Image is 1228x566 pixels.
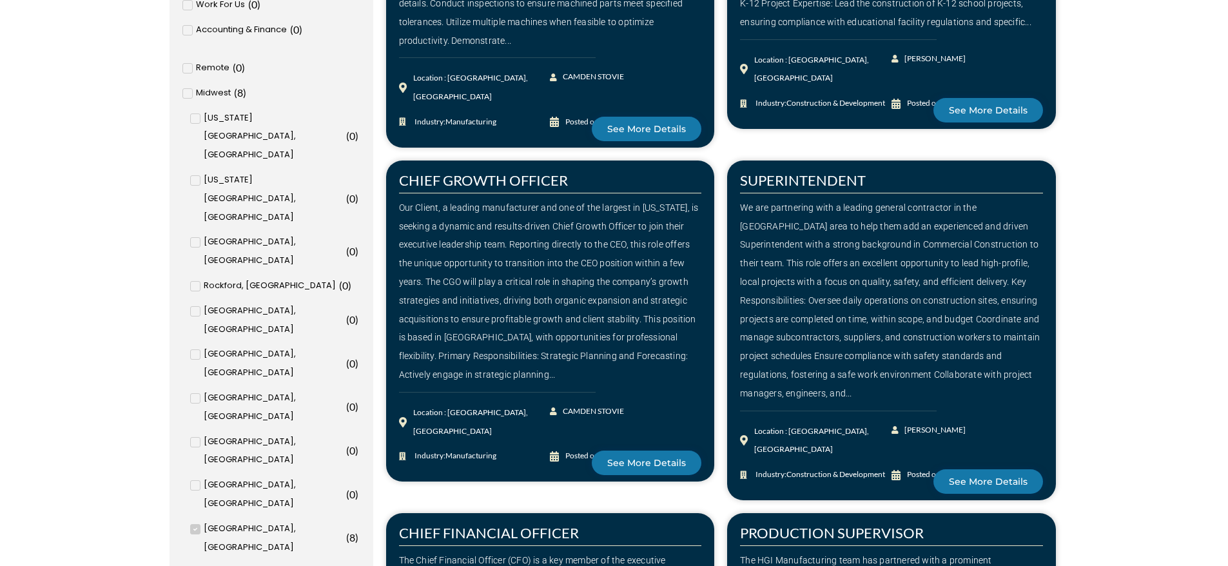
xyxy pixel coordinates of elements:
span: ( [290,23,293,35]
span: ( [346,130,349,142]
a: See More Details [592,117,701,141]
span: ) [355,245,358,257]
a: See More Details [592,451,701,475]
span: ( [346,313,349,326]
span: See More Details [607,124,686,133]
span: ( [346,531,349,543]
a: PRODUCTION SUPERVISOR [740,524,924,542]
div: Location : [GEOGRAPHIC_DATA], [GEOGRAPHIC_DATA] [754,422,892,460]
a: CHIEF GROWTH OFFICER [399,171,568,189]
span: [PERSON_NAME] [901,50,966,68]
span: ( [346,357,349,369]
span: [GEOGRAPHIC_DATA], [GEOGRAPHIC_DATA] [204,476,343,513]
a: SUPERINTENDENT [740,171,866,189]
span: ) [355,130,358,142]
span: ) [299,23,302,35]
a: CHIEF FINANCIAL OFFICER [399,524,579,542]
span: [GEOGRAPHIC_DATA], [GEOGRAPHIC_DATA] [204,302,343,339]
span: ( [234,86,237,99]
a: CAMDEN STOVIE [550,68,625,86]
span: [GEOGRAPHIC_DATA], [GEOGRAPHIC_DATA] [204,520,343,557]
span: [GEOGRAPHIC_DATA], [GEOGRAPHIC_DATA] [204,389,343,426]
span: Remote [196,59,229,77]
span: ) [355,531,358,543]
span: 8 [349,531,355,543]
span: ( [346,444,349,456]
a: See More Details [933,469,1043,494]
span: 0 [349,245,355,257]
span: CAMDEN STOVIE [560,402,624,421]
div: Location : [GEOGRAPHIC_DATA], [GEOGRAPHIC_DATA] [754,51,892,88]
span: ) [355,313,358,326]
div: Location : [GEOGRAPHIC_DATA], [GEOGRAPHIC_DATA] [413,69,551,106]
span: [GEOGRAPHIC_DATA], [GEOGRAPHIC_DATA] [204,433,343,470]
span: 0 [349,444,355,456]
span: CAMDEN STOVIE [560,68,624,86]
span: ) [355,400,358,413]
span: ( [346,400,349,413]
span: 0 [342,279,348,291]
span: ) [355,192,358,204]
span: [US_STATE][GEOGRAPHIC_DATA], [GEOGRAPHIC_DATA] [204,109,343,164]
span: ) [355,357,358,369]
span: ) [242,61,245,73]
span: ( [346,488,349,500]
span: 0 [349,130,355,142]
span: [PERSON_NAME] [901,421,966,440]
span: ) [355,444,358,456]
span: 0 [349,488,355,500]
span: See More Details [949,106,1028,115]
span: Rockford, [GEOGRAPHIC_DATA] [204,277,336,295]
div: Location : [GEOGRAPHIC_DATA], [GEOGRAPHIC_DATA] [413,404,551,441]
span: ( [339,279,342,291]
span: Midwest [196,84,231,102]
span: See More Details [949,477,1028,486]
span: [US_STATE][GEOGRAPHIC_DATA], [GEOGRAPHIC_DATA] [204,171,343,226]
span: ) [243,86,246,99]
span: 8 [237,86,243,99]
span: 0 [236,61,242,73]
a: [PERSON_NAME] [892,50,967,68]
span: [GEOGRAPHIC_DATA], [GEOGRAPHIC_DATA] [204,233,343,270]
a: CAMDEN STOVIE [550,402,625,421]
span: 0 [293,23,299,35]
div: We are partnering with a leading general contractor in the [GEOGRAPHIC_DATA] area to help them ad... [740,199,1043,403]
span: ) [355,488,358,500]
span: ( [346,192,349,204]
span: 0 [349,357,355,369]
span: [GEOGRAPHIC_DATA], [GEOGRAPHIC_DATA] [204,345,343,382]
span: 0 [349,192,355,204]
span: ( [233,61,236,73]
span: See More Details [607,458,686,467]
span: ) [348,279,351,291]
span: 0 [349,313,355,326]
div: Our Client, a leading manufacturer and one of the largest in [US_STATE], is seeking a dynamic and... [399,199,702,384]
span: Accounting & Finance [196,21,287,39]
a: [PERSON_NAME] [892,421,967,440]
a: See More Details [933,98,1043,122]
span: ( [346,245,349,257]
span: 0 [349,400,355,413]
